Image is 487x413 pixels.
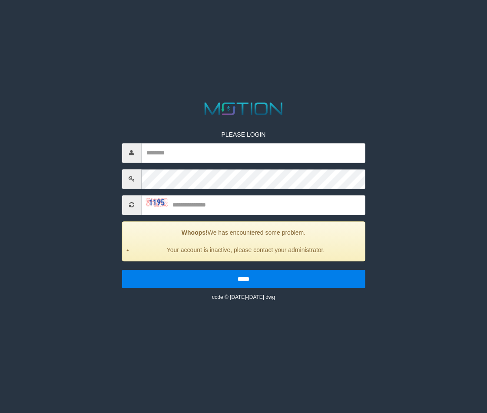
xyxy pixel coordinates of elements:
li: Your account is inactive, please contact your administrator. [133,246,358,254]
p: PLEASE LOGIN [122,130,365,139]
strong: Whoops! [182,229,208,236]
img: captcha [146,198,167,206]
small: code © [DATE]-[DATE] dwg [212,294,275,300]
div: We has encountered some problem. [122,221,365,261]
img: MOTION_logo.png [201,100,286,117]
